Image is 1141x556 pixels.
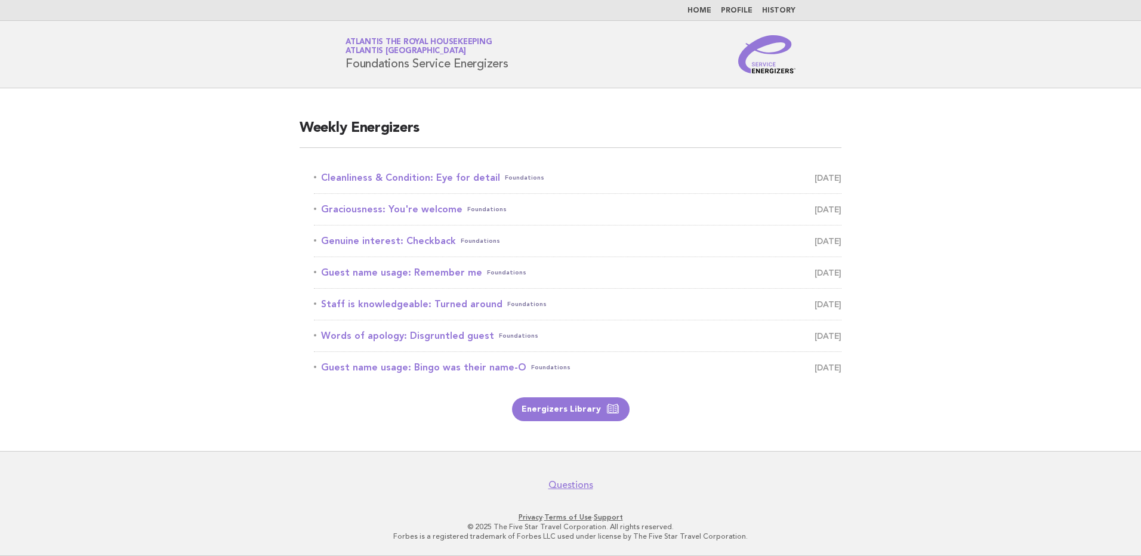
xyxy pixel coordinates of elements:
[346,38,492,55] a: Atlantis the Royal HousekeepingAtlantis [GEOGRAPHIC_DATA]
[762,7,795,14] a: History
[461,233,500,249] span: Foundations
[314,264,841,281] a: Guest name usage: Remember meFoundations [DATE]
[815,201,841,218] span: [DATE]
[815,359,841,376] span: [DATE]
[512,397,630,421] a: Energizers Library
[815,328,841,344] span: [DATE]
[505,169,544,186] span: Foundations
[314,233,841,249] a: Genuine interest: CheckbackFoundations [DATE]
[300,119,841,148] h2: Weekly Energizers
[815,169,841,186] span: [DATE]
[544,513,592,521] a: Terms of Use
[499,328,538,344] span: Foundations
[738,35,795,73] img: Service Energizers
[815,264,841,281] span: [DATE]
[594,513,623,521] a: Support
[487,264,526,281] span: Foundations
[519,513,542,521] a: Privacy
[314,359,841,376] a: Guest name usage: Bingo was their name-OFoundations [DATE]
[205,522,936,532] p: © 2025 The Five Star Travel Corporation. All rights reserved.
[314,201,841,218] a: Graciousness: You're welcomeFoundations [DATE]
[721,7,753,14] a: Profile
[687,7,711,14] a: Home
[314,296,841,313] a: Staff is knowledgeable: Turned aroundFoundations [DATE]
[205,532,936,541] p: Forbes is a registered trademark of Forbes LLC used under license by The Five Star Travel Corpora...
[346,39,508,70] h1: Foundations Service Energizers
[531,359,570,376] span: Foundations
[548,479,593,491] a: Questions
[346,48,466,55] span: Atlantis [GEOGRAPHIC_DATA]
[314,169,841,186] a: Cleanliness & Condition: Eye for detailFoundations [DATE]
[467,201,507,218] span: Foundations
[507,296,547,313] span: Foundations
[205,512,936,522] p: · ·
[815,296,841,313] span: [DATE]
[815,233,841,249] span: [DATE]
[314,328,841,344] a: Words of apology: Disgruntled guestFoundations [DATE]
